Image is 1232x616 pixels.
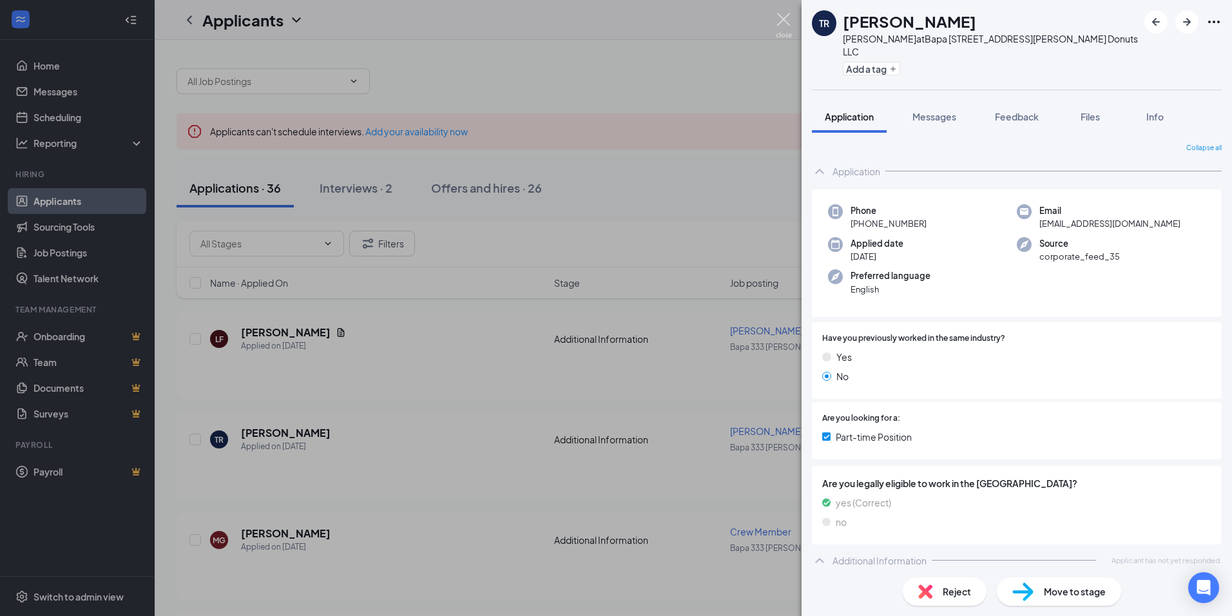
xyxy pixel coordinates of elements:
[825,111,874,122] span: Application
[836,369,849,383] span: No
[833,165,880,178] div: Application
[851,217,927,230] span: [PHONE_NUMBER]
[851,250,903,263] span: [DATE]
[1146,111,1164,122] span: Info
[1039,217,1180,230] span: [EMAIL_ADDRESS][DOMAIN_NAME]
[843,10,976,32] h1: [PERSON_NAME]
[851,204,927,217] span: Phone
[836,430,912,444] span: Part-time Position
[1039,204,1180,217] span: Email
[1186,143,1222,153] span: Collapse all
[822,412,900,425] span: Are you looking for a:
[822,332,1005,345] span: Have you previously worked in the same industry?
[819,17,829,30] div: TR
[836,350,852,364] span: Yes
[833,554,927,567] div: Additional Information
[851,269,930,282] span: Preferred language
[1112,555,1222,566] span: Applicant has not yet responded.
[843,62,900,75] button: PlusAdd a tag
[1144,10,1168,34] button: ArrowLeftNew
[1179,14,1195,30] svg: ArrowRight
[1081,111,1100,122] span: Files
[843,32,1138,58] div: [PERSON_NAME] at Bapa [STREET_ADDRESS][PERSON_NAME] Donuts LLC
[1148,14,1164,30] svg: ArrowLeftNew
[812,164,827,179] svg: ChevronUp
[836,496,891,510] span: yes (Correct)
[851,283,930,296] span: English
[812,553,827,568] svg: ChevronUp
[851,237,903,250] span: Applied date
[943,584,971,599] span: Reject
[822,476,1211,490] span: Are you legally eligible to work in the [GEOGRAPHIC_DATA]?
[836,515,847,529] span: no
[995,111,1039,122] span: Feedback
[1175,10,1198,34] button: ArrowRight
[1044,584,1106,599] span: Move to stage
[912,111,956,122] span: Messages
[1039,237,1120,250] span: Source
[889,65,897,73] svg: Plus
[1039,250,1120,263] span: corporate_feed_35
[1188,572,1219,603] div: Open Intercom Messenger
[1206,14,1222,30] svg: Ellipses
